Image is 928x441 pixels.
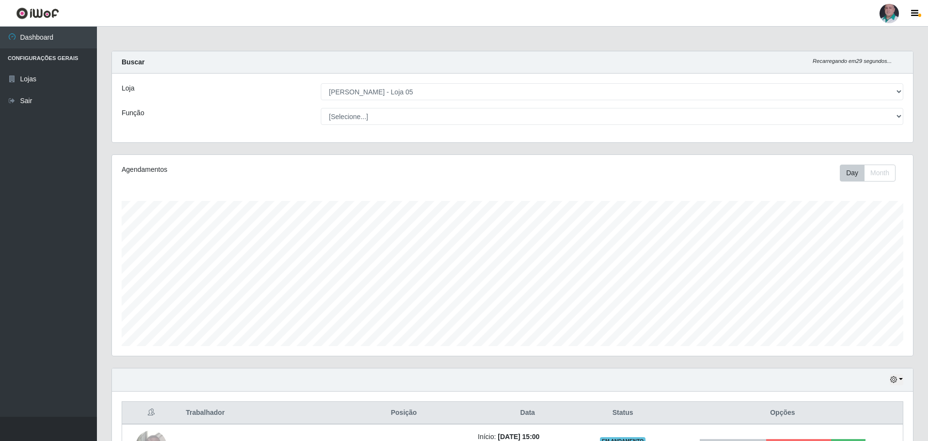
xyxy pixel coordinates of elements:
[840,165,896,182] div: First group
[662,402,903,425] th: Opções
[840,165,865,182] button: Day
[180,402,335,425] th: Trabalhador
[122,165,439,175] div: Agendamentos
[122,108,144,118] label: Função
[122,83,134,93] label: Loja
[16,7,59,19] img: CoreUI Logo
[813,58,892,64] i: Recarregando em 29 segundos...
[122,58,144,66] strong: Buscar
[498,433,539,441] time: [DATE] 15:00
[864,165,896,182] button: Month
[336,402,472,425] th: Posição
[840,165,903,182] div: Toolbar with button groups
[472,402,583,425] th: Data
[583,402,662,425] th: Status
